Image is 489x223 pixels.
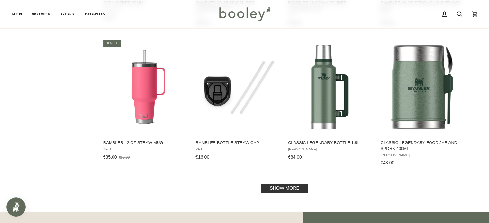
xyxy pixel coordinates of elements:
span: €35.00 [103,154,117,159]
span: [PERSON_NAME] [288,147,371,151]
img: Stanley Classic Legendary Food Jar and Spork 400 ml Hammertone Green - Booley Galway [379,45,465,130]
img: Stanley Classic Legendary Bottle 1.9L Hammertone Green - Booley Galway [287,45,372,130]
span: €16.00 [195,154,209,159]
a: Classic Legendary Bottle 1.9L [287,39,372,162]
span: Rambler Bottle Straw Cap [195,140,279,146]
span: Women [32,11,51,17]
span: €48.00 [380,160,394,165]
span: Brands [85,11,105,17]
span: Classic Legendary Bottle 1.9L [288,140,371,146]
span: €50.00 [119,155,130,159]
span: YETI [195,147,279,151]
div: 30% off [103,40,121,47]
iframe: Button to open loyalty program pop-up [6,197,26,217]
span: Classic Legendary Food Jar and Spork 400ml [380,140,464,151]
a: Show more [261,184,308,193]
img: Yeti Rambler 42 oz Straw Mug Tropical Pink - Booley Galway [102,45,187,130]
span: [PERSON_NAME] [380,153,464,157]
span: Rambler 42 oz Straw Mug [103,140,186,146]
img: Booley [216,5,273,23]
span: YETI [103,147,186,151]
a: Rambler Bottle Straw Cap [195,39,280,162]
span: €84.00 [288,154,302,159]
span: Gear [61,11,75,17]
div: Pagination [103,185,466,191]
a: Classic Legendary Food Jar and Spork 400ml [379,39,465,168]
span: Men [12,11,23,17]
a: Rambler 42 oz Straw Mug [102,39,187,162]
